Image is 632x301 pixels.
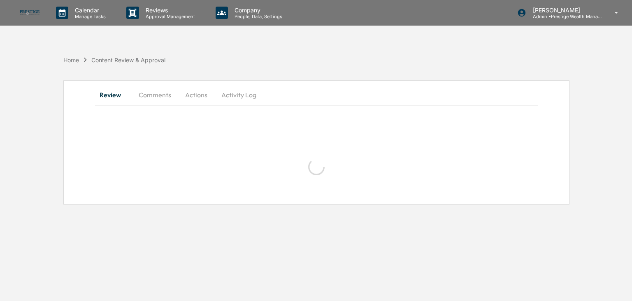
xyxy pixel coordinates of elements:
[68,14,110,19] p: Manage Tasks
[228,7,286,14] p: Company
[139,14,199,19] p: Approval Management
[228,14,286,19] p: People, Data, Settings
[139,7,199,14] p: Reviews
[526,7,603,14] p: [PERSON_NAME]
[215,85,263,105] button: Activity Log
[95,85,132,105] button: Review
[68,7,110,14] p: Calendar
[178,85,215,105] button: Actions
[91,56,165,63] div: Content Review & Approval
[526,14,603,19] p: Admin • Prestige Wealth Management
[63,56,79,63] div: Home
[132,85,178,105] button: Comments
[20,10,39,15] img: logo
[95,85,537,105] div: secondary tabs example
